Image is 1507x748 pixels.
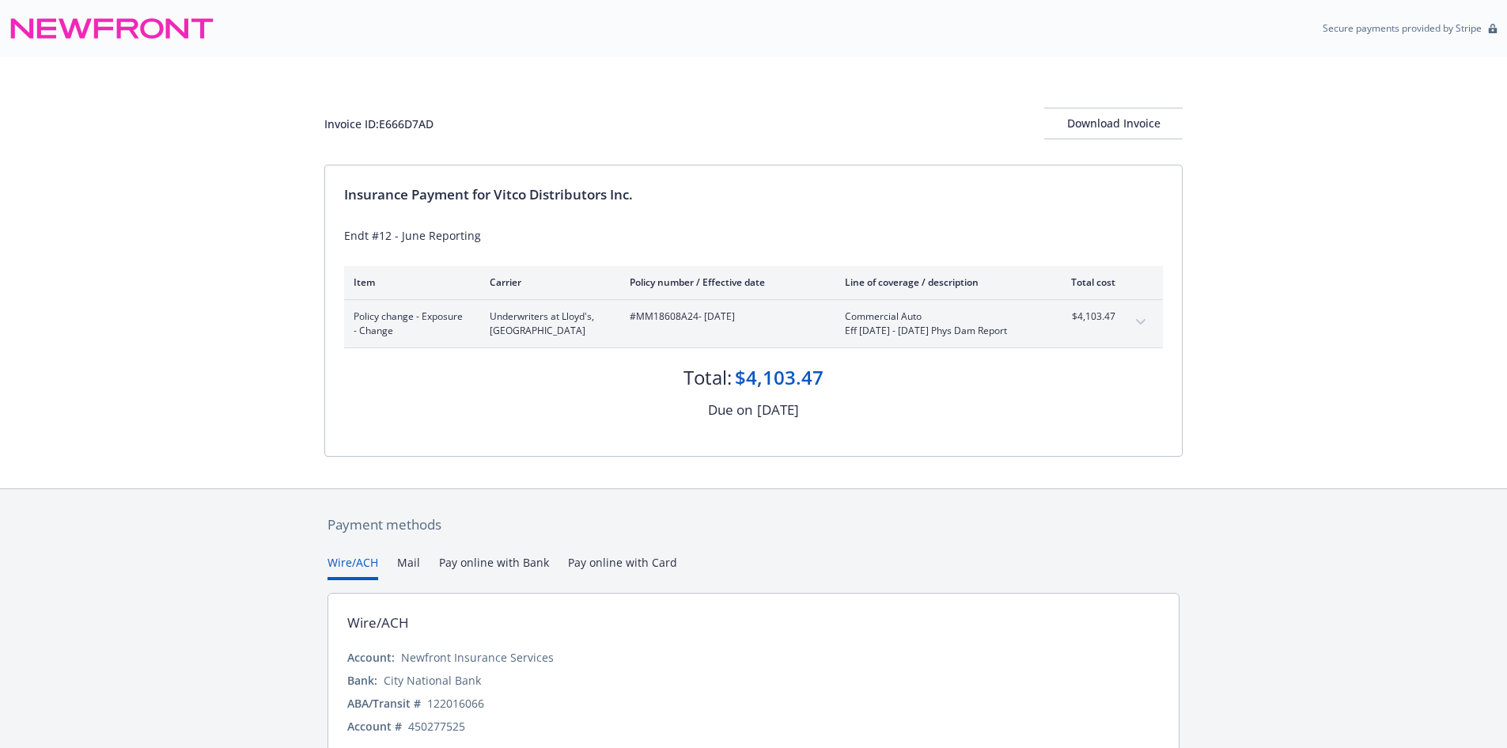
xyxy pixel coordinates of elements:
button: Pay online with Bank [439,554,549,580]
div: Total: [683,364,732,391]
div: Account # [347,718,402,735]
span: #MM18608A24 - [DATE] [630,309,820,324]
div: 122016066 [427,695,484,712]
span: Underwriters at Lloyd's, [GEOGRAPHIC_DATA] [490,309,604,338]
div: ABA/Transit # [347,695,421,712]
div: Carrier [490,275,604,289]
button: Pay online with Card [568,554,677,580]
button: Mail [397,554,420,580]
div: Due on [708,400,752,420]
div: Download Invoice [1044,108,1183,139]
div: [DATE] [757,400,799,420]
div: Policy number / Effective date [630,275,820,289]
p: Secure payments provided by Stripe [1323,21,1482,35]
div: Endt #12 - June Reporting [344,227,1163,244]
button: Download Invoice [1044,108,1183,139]
div: Invoice ID: E666D7AD [324,116,434,132]
div: 450277525 [408,718,465,735]
div: $4,103.47 [735,364,824,391]
span: Policy change - Exposure - Change [354,309,464,338]
div: Policy change - Exposure - ChangeUnderwriters at Lloyd's, [GEOGRAPHIC_DATA]#MM18608A24- [DATE]Com... [344,300,1163,347]
div: Newfront Insurance Services [401,649,554,666]
span: Eff [DATE] - [DATE] Phys Dam Report [845,324,1031,338]
span: Commercial Auto [845,309,1031,324]
div: Line of coverage / description [845,275,1031,289]
div: Payment methods [328,514,1179,535]
div: Item [354,275,464,289]
button: expand content [1128,309,1153,335]
span: $4,103.47 [1056,309,1115,324]
div: City National Bank [384,672,481,689]
div: Wire/ACH [347,613,409,633]
div: Bank: [347,672,377,689]
div: Account: [347,649,395,666]
div: Total cost [1056,275,1115,289]
div: Insurance Payment for Vitco Distributors Inc. [344,184,1163,205]
button: Wire/ACH [328,554,378,580]
span: Commercial AutoEff [DATE] - [DATE] Phys Dam Report [845,309,1031,338]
